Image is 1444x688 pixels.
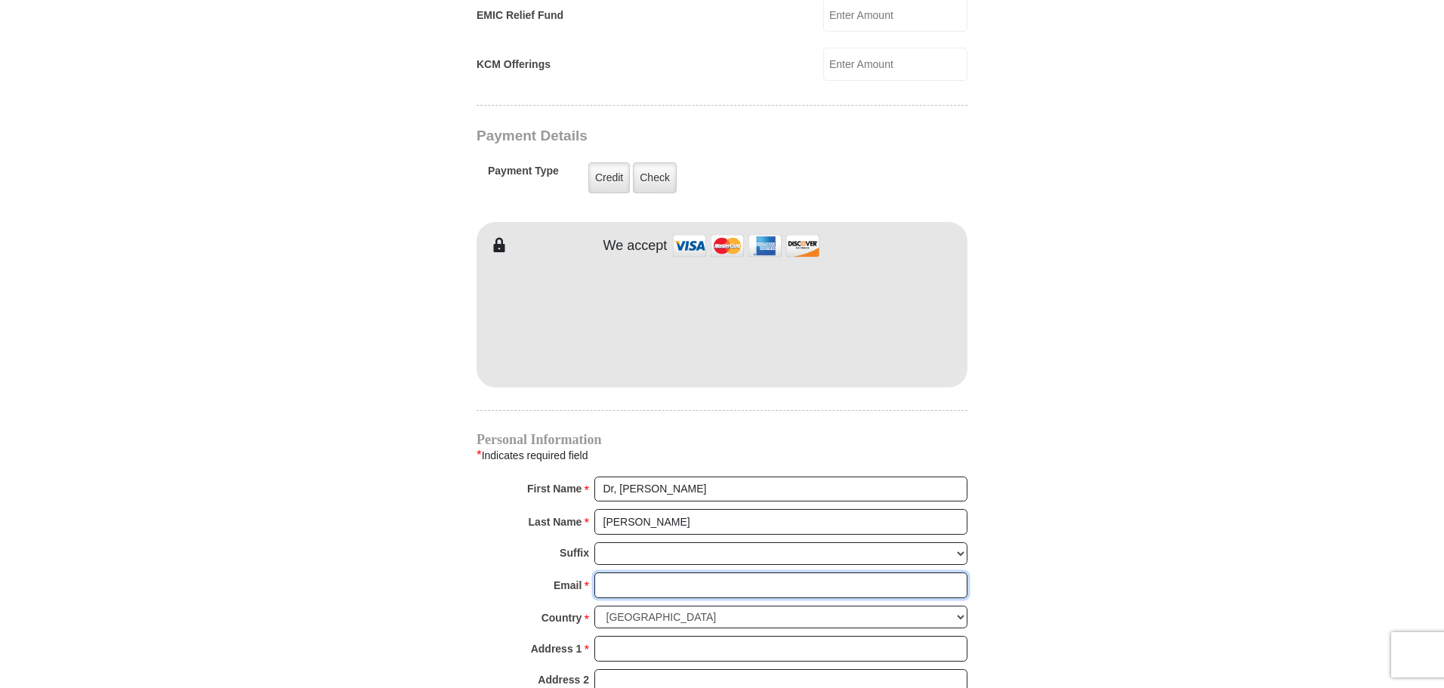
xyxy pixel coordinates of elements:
[531,638,582,659] strong: Address 1
[477,57,551,73] label: KCM Offerings
[554,575,582,596] strong: Email
[588,162,630,193] label: Credit
[477,8,563,23] label: EMIC Relief Fund
[488,165,559,185] h5: Payment Type
[477,128,862,145] h3: Payment Details
[477,433,967,446] h4: Personal Information
[527,478,582,499] strong: First Name
[823,48,967,81] input: Enter Amount
[529,511,582,532] strong: Last Name
[541,607,582,628] strong: Country
[477,446,967,465] div: Indicates required field
[633,162,677,193] label: Check
[671,230,822,262] img: credit cards accepted
[560,542,589,563] strong: Suffix
[603,238,668,255] h4: We accept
